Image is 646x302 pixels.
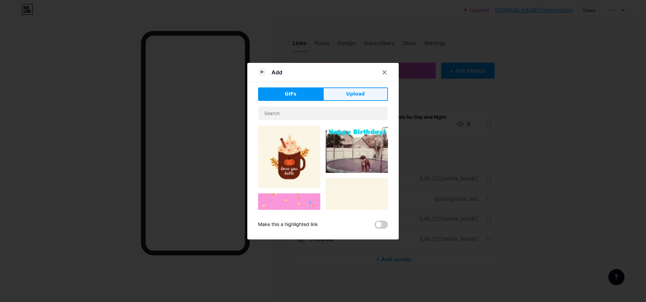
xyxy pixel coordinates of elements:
img: Gihpy [326,178,388,240]
button: Upload [323,87,388,101]
img: Gihpy [258,126,320,188]
div: Make this a highlighted link [258,221,318,229]
input: Search [258,107,388,120]
span: Upload [346,90,365,98]
button: GIFs [258,87,323,101]
span: GIFs [285,90,296,98]
img: Gihpy [258,193,320,256]
img: Gihpy [326,126,388,173]
div: Add [272,68,282,76]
